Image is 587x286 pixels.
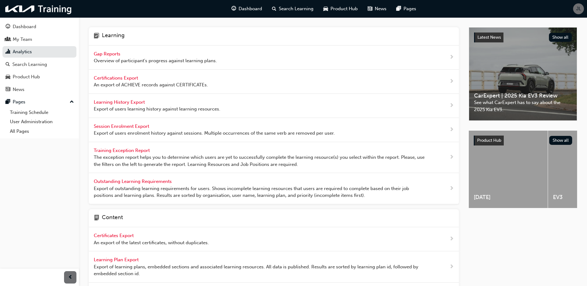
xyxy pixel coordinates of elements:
div: Product Hub [13,73,40,80]
span: search-icon [6,62,10,67]
span: Export of users learning history against learning resources. [94,106,220,113]
span: [DATE] [474,194,543,201]
a: Dashboard [2,21,76,32]
div: Search Learning [12,61,47,68]
button: Show all [549,136,572,145]
a: Product Hub [2,71,76,83]
span: search-icon [272,5,276,13]
a: Training Exception Report The exception report helps you to determine which users are yet to succ... [89,142,459,173]
img: kia-training [3,2,74,15]
span: Product Hub [477,138,501,143]
span: next-icon [449,185,454,193]
a: Product HubShow all [474,136,572,145]
button: DashboardMy TeamAnalyticsSearch LearningProduct HubNews [2,20,76,96]
span: CarExpert | 2025 Kia EV3 Review [474,92,572,99]
span: Overview of participant's progress against learning plans. [94,57,217,64]
span: Export of users enrolment history against sessions. Multiple occurrences of the same verb are rem... [94,130,335,137]
a: [DATE] [469,131,548,208]
div: Pages [13,98,25,106]
a: Certifications Export An export of ACHIEVE records against CERTIFICATEs.next-icon [89,70,459,94]
a: search-iconSearch Learning [267,2,318,15]
span: Certifications Export [94,75,139,81]
span: An export of the latest certificates, without duplicates. [94,239,209,246]
span: chart-icon [6,49,10,55]
span: next-icon [449,102,454,110]
span: Export of learning plans, embedded sections and associated learning resources. All data is publis... [94,263,429,277]
a: All Pages [7,127,76,136]
a: pages-iconPages [391,2,421,15]
span: JL [576,5,581,12]
div: Dashboard [13,23,36,30]
span: next-icon [449,154,454,161]
a: car-iconProduct Hub [318,2,363,15]
span: next-icon [449,54,454,61]
a: Latest NewsShow allCarExpert | 2025 Kia EV3 ReviewSee what CarExpert has to say about the 2025 Ki... [469,27,577,121]
span: next-icon [449,263,454,271]
span: Search Learning [279,5,313,12]
button: JL [573,3,584,14]
div: News [13,86,24,93]
span: guage-icon [231,5,236,13]
span: guage-icon [6,24,10,30]
span: See what CarExpert has to say about the 2025 Kia EV3. [474,99,572,113]
a: Certificates Export An export of the latest certificates, without duplicates.next-icon [89,227,459,251]
span: next-icon [449,78,454,85]
span: pages-icon [396,5,401,13]
a: Session Enrolment Export Export of users enrolment history against sessions. Multiple occurrences... [89,118,459,142]
a: My Team [2,34,76,45]
span: car-icon [6,74,10,80]
span: Learning Plan Export [94,257,140,262]
span: next-icon [449,126,454,134]
h4: Content [102,214,123,222]
span: next-icon [449,235,454,243]
a: Training Schedule [7,108,76,117]
a: Learning Plan Export Export of learning plans, embedded sections and associated learning resource... [89,251,459,283]
button: Pages [2,96,76,108]
h4: Learning [102,32,125,40]
span: page-icon [94,214,99,222]
span: Pages [404,5,416,12]
span: Export of outstanding learning requirements for users. Shows incomplete learning resources that u... [94,185,429,199]
span: Session Enrolment Export [94,123,150,129]
span: news-icon [368,5,372,13]
span: Certificates Export [94,233,135,238]
span: pages-icon [6,99,10,105]
span: news-icon [6,87,10,93]
span: Product Hub [330,5,358,12]
span: car-icon [323,5,328,13]
a: Learning History Export Export of users learning history against learning resources.next-icon [89,94,459,118]
span: people-icon [6,37,10,42]
span: An export of ACHIEVE records against CERTIFICATEs. [94,81,208,89]
span: learning-icon [94,32,99,40]
span: Outstanding Learning Requirements [94,179,173,184]
a: News [2,84,76,95]
span: prev-icon [68,274,73,281]
span: Dashboard [239,5,262,12]
span: Latest News [477,35,501,40]
span: Gap Reports [94,51,122,57]
a: Search Learning [2,59,76,70]
span: The exception report helps you to determine which users are yet to successfully complete the lear... [94,154,429,168]
a: Analytics [2,46,76,58]
span: Learning History Export [94,99,146,105]
a: guage-iconDashboard [227,2,267,15]
button: Show all [549,33,572,42]
a: Latest NewsShow all [474,32,572,42]
div: My Team [13,36,32,43]
a: news-iconNews [363,2,391,15]
span: News [375,5,386,12]
span: up-icon [70,98,74,106]
a: User Administration [7,117,76,127]
span: Training Exception Report [94,148,151,153]
a: Gap Reports Overview of participant's progress against learning plans.next-icon [89,45,459,70]
a: Outstanding Learning Requirements Export of outstanding learning requirements for users. Shows in... [89,173,459,204]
